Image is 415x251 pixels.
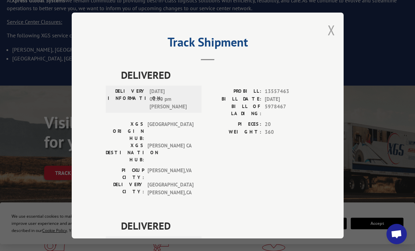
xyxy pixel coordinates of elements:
[148,142,193,163] span: [PERSON_NAME] CA
[208,88,261,95] label: PROBILL:
[106,121,144,142] label: XGS ORIGIN HUB:
[148,121,193,142] span: [GEOGRAPHIC_DATA]
[106,167,144,181] label: PICKUP CITY:
[265,103,310,117] span: 5978467
[208,95,261,103] label: BILL DATE:
[328,21,335,39] button: Close modal
[208,121,261,128] label: PIECES:
[265,95,310,103] span: [DATE]
[265,88,310,95] span: 13557463
[150,88,195,111] span: [DATE] 01:30 pm [PERSON_NAME]
[106,142,144,163] label: XGS DESTINATION HUB:
[208,103,261,117] label: BILL OF LADING:
[208,128,261,136] label: WEIGHT:
[148,181,193,196] span: [GEOGRAPHIC_DATA][PERSON_NAME] , CA
[265,121,310,128] span: 20
[108,88,146,111] label: DELIVERY INFORMATION:
[386,224,407,244] a: Open chat
[121,67,310,83] span: DELIVERED
[106,37,310,50] h2: Track Shipment
[121,218,310,233] span: DELIVERED
[265,128,310,136] span: 360
[148,167,193,181] span: [PERSON_NAME] , VA
[106,181,144,196] label: DELIVERY CITY:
